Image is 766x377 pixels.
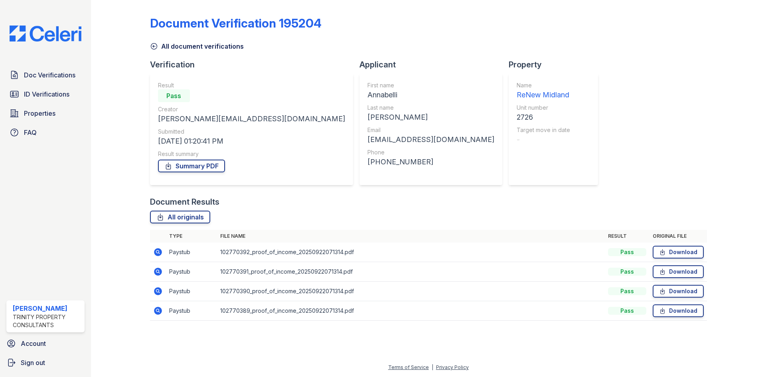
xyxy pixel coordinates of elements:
td: Paystub [166,301,217,321]
a: Properties [6,105,85,121]
th: Original file [650,230,707,243]
div: Result [158,81,345,89]
a: Doc Verifications [6,67,85,83]
div: Applicant [359,59,509,70]
a: All document verifications [150,41,244,51]
span: Properties [24,109,55,118]
td: 102770390_proof_of_income_20250922071314.pdf [217,282,605,301]
td: Paystub [166,243,217,262]
div: - [517,134,570,145]
div: Name [517,81,570,89]
a: Download [653,285,704,298]
div: Last name [367,104,494,112]
div: Target move in date [517,126,570,134]
td: 102770392_proof_of_income_20250922071314.pdf [217,243,605,262]
div: Email [367,126,494,134]
span: Doc Verifications [24,70,75,80]
a: Download [653,265,704,278]
div: Pass [608,248,646,256]
a: Terms of Service [388,364,429,370]
div: Submitted [158,128,345,136]
div: [PHONE_NUMBER] [367,156,494,168]
div: 2726 [517,112,570,123]
div: [DATE] 01:20:41 PM [158,136,345,147]
td: 102770391_proof_of_income_20250922071314.pdf [217,262,605,282]
div: Pass [608,287,646,295]
td: Paystub [166,262,217,282]
a: Download [653,246,704,259]
div: Document Verification 195204 [150,16,322,30]
a: Privacy Policy [436,364,469,370]
div: Verification [150,59,359,70]
a: FAQ [6,124,85,140]
div: Trinity Property Consultants [13,313,81,329]
div: Property [509,59,604,70]
div: First name [367,81,494,89]
div: Phone [367,148,494,156]
a: Download [653,304,704,317]
img: CE_Logo_Blue-a8612792a0a2168367f1c8372b55b34899dd931a85d93a1a3d3e32e68fde9ad4.png [3,26,88,41]
div: Creator [158,105,345,113]
div: [PERSON_NAME][EMAIL_ADDRESS][DOMAIN_NAME] [158,113,345,124]
span: ID Verifications [24,89,69,99]
div: Result summary [158,150,345,158]
div: Document Results [150,196,219,207]
a: Name ReNew Midland [517,81,570,101]
a: Sign out [3,355,88,371]
span: FAQ [24,128,37,137]
a: Account [3,336,88,351]
div: Annabelli [367,89,494,101]
th: Result [605,230,650,243]
td: Paystub [166,282,217,301]
a: ID Verifications [6,86,85,102]
th: File name [217,230,605,243]
div: [PERSON_NAME] [367,112,494,123]
div: Pass [158,89,190,102]
a: Summary PDF [158,160,225,172]
div: Unit number [517,104,570,112]
div: Pass [608,307,646,315]
div: ReNew Midland [517,89,570,101]
span: Sign out [21,358,45,367]
div: Pass [608,268,646,276]
th: Type [166,230,217,243]
div: [PERSON_NAME] [13,304,81,313]
td: 102770389_proof_of_income_20250922071314.pdf [217,301,605,321]
div: [EMAIL_ADDRESS][DOMAIN_NAME] [367,134,494,145]
span: Account [21,339,46,348]
div: | [432,364,433,370]
a: All originals [150,211,210,223]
